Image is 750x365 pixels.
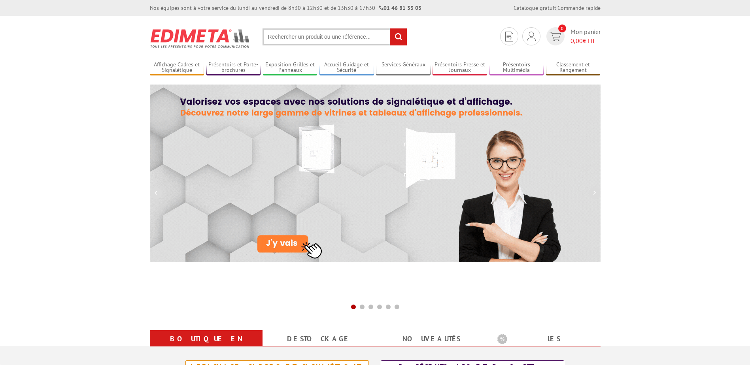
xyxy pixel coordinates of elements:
[571,27,601,45] span: Mon panier
[379,4,421,11] strong: 01 46 81 33 03
[497,332,596,348] b: Les promotions
[272,332,366,346] a: Destockage
[390,28,407,45] input: rechercher
[558,24,566,32] span: 0
[550,32,561,41] img: devis rapide
[263,28,407,45] input: Rechercher un produit ou une référence...
[505,32,513,41] img: devis rapide
[571,36,601,45] span: € HT
[527,32,536,41] img: devis rapide
[433,61,487,74] a: Présentoirs Presse et Journaux
[514,4,556,11] a: Catalogue gratuit
[489,61,544,74] a: Présentoirs Multimédia
[263,61,317,74] a: Exposition Grilles et Panneaux
[557,4,601,11] a: Commande rapide
[206,61,261,74] a: Présentoirs et Porte-brochures
[150,61,204,74] a: Affichage Cadres et Signalétique
[150,24,251,53] img: Présentoir, panneau, stand - Edimeta - PLV, affichage, mobilier bureau, entreprise
[319,61,374,74] a: Accueil Guidage et Sécurité
[159,332,253,360] a: Boutique en ligne
[150,4,421,12] div: Nos équipes sont à votre service du lundi au vendredi de 8h30 à 12h30 et de 13h30 à 17h30
[376,61,431,74] a: Services Généraux
[385,332,478,346] a: nouveautés
[514,4,601,12] div: |
[571,37,583,45] span: 0,00
[546,61,601,74] a: Classement et Rangement
[544,27,601,45] a: devis rapide 0 Mon panier 0,00€ HT
[497,332,591,360] a: Les promotions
